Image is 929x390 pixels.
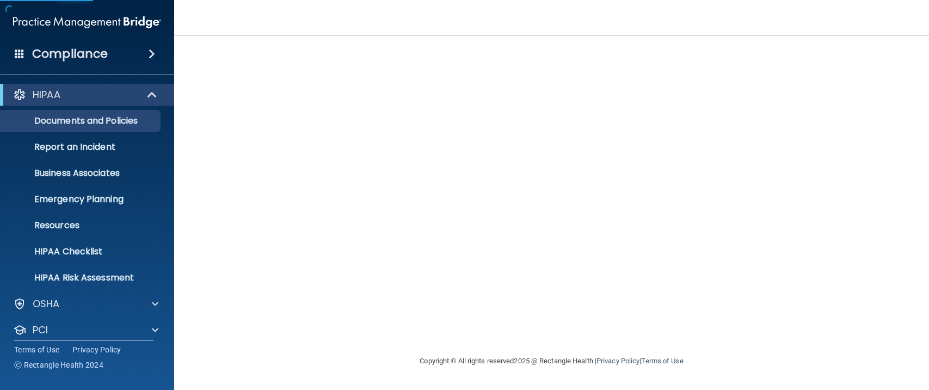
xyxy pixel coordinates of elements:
[32,46,108,62] h4: Compliance
[7,246,156,257] p: HIPAA Checklist
[13,11,161,33] img: PMB logo
[7,220,156,231] p: Resources
[13,88,158,101] a: HIPAA
[7,142,156,153] p: Report an Incident
[641,357,683,365] a: Terms of Use
[7,272,156,283] p: HIPAA Risk Assessment
[33,324,48,337] p: PCI
[14,344,59,355] a: Terms of Use
[7,168,156,179] p: Business Associates
[353,344,750,379] div: Copyright © All rights reserved 2025 @ Rectangle Health | |
[33,297,60,310] p: OSHA
[33,88,60,101] p: HIPAA
[13,297,158,310] a: OSHA
[7,194,156,205] p: Emergency Planning
[7,115,156,126] p: Documents and Policies
[596,357,639,365] a: Privacy Policy
[72,344,121,355] a: Privacy Policy
[13,324,158,337] a: PCI
[14,359,103,370] span: Ⓒ Rectangle Health 2024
